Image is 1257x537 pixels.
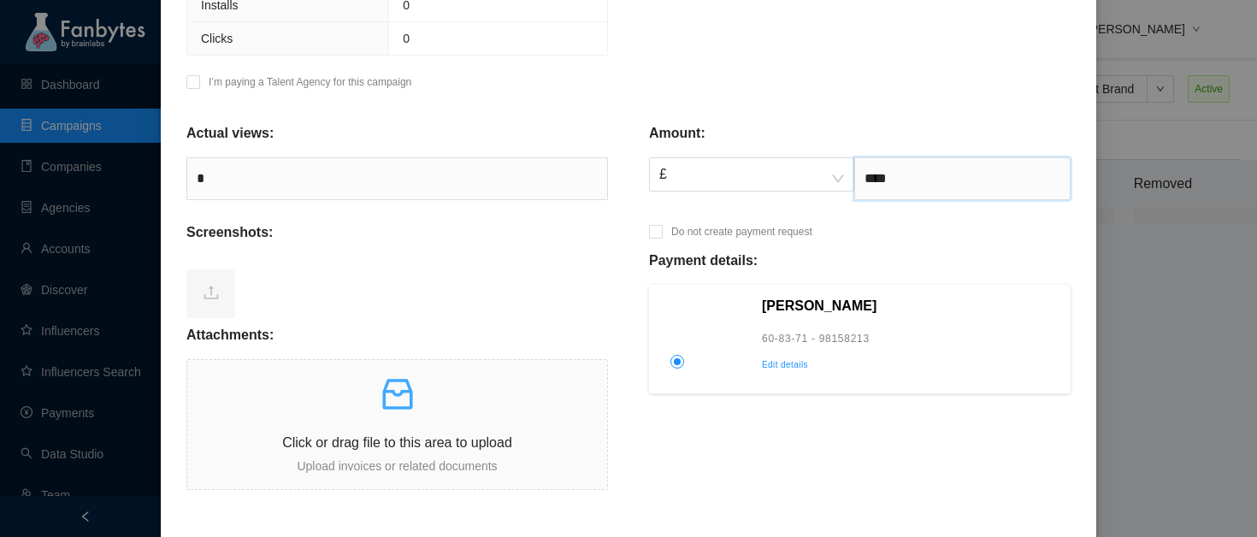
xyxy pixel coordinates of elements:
span: inboxClick or drag file to this area to uploadUpload invoices or related documents [187,360,607,489]
p: Actual views: [186,123,274,144]
p: Upload invoices or related documents [187,457,607,475]
p: Edit details [762,357,1059,373]
span: £ [659,158,844,191]
p: Attachments: [186,325,274,345]
p: Screenshots: [186,222,273,243]
p: [PERSON_NAME] [762,296,1059,316]
p: Do not create payment request [671,223,812,240]
p: Click or drag file to this area to upload [187,432,607,453]
span: 0 [403,32,410,45]
span: Clicks [201,32,233,45]
p: I’m paying a Talent Agency for this campaign [209,74,411,91]
p: Payment details: [649,251,758,271]
span: upload [203,284,220,301]
span: inbox [377,374,418,415]
p: Amount: [649,123,705,144]
p: 60-83-71 - 98158213 [762,330,1059,347]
